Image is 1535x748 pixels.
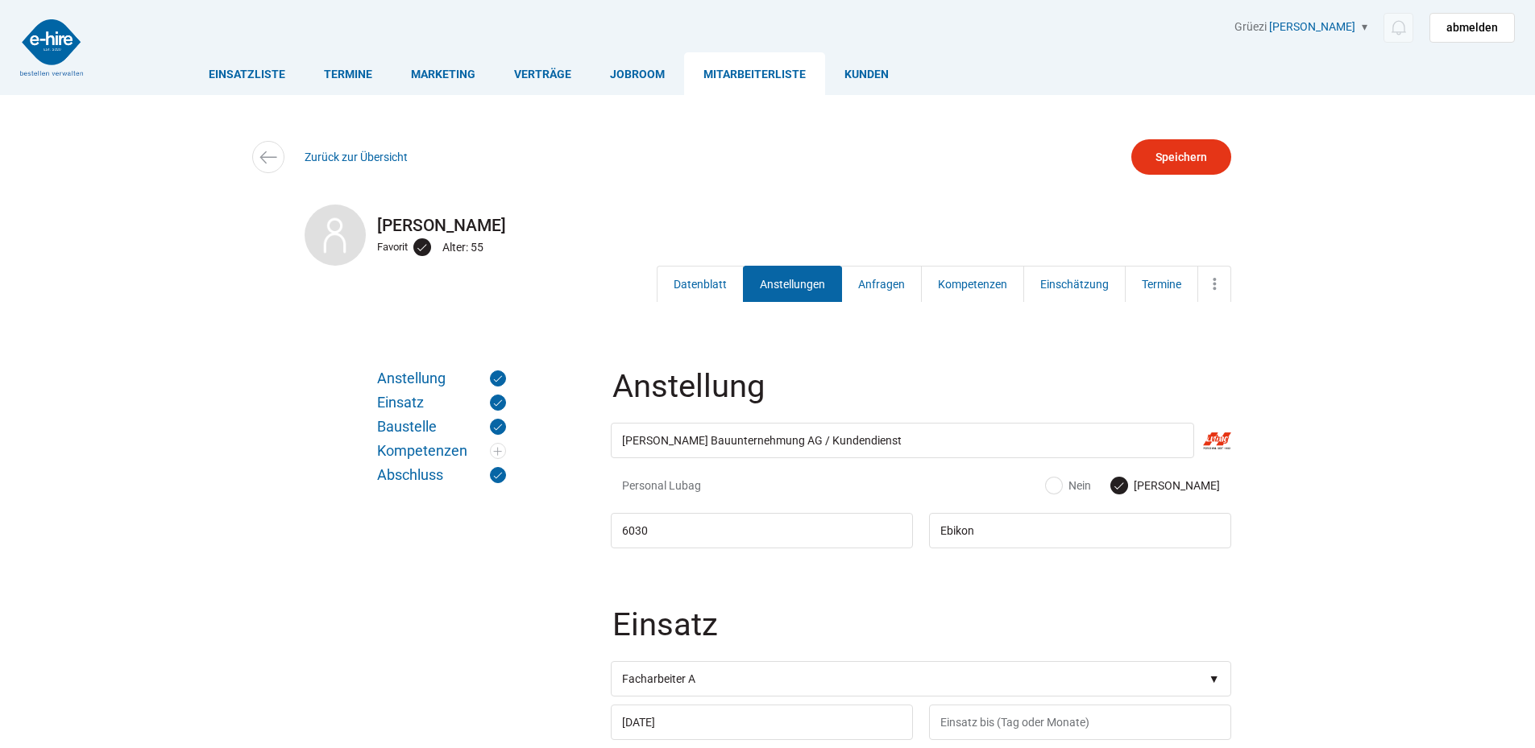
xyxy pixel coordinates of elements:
[1269,20,1355,33] a: [PERSON_NAME]
[591,52,684,95] a: Jobroom
[825,52,908,95] a: Kunden
[929,513,1231,548] input: Arbeitsort Ort
[392,52,495,95] a: Marketing
[189,52,305,95] a: Einsatzliste
[377,419,506,435] a: Baustelle
[20,19,83,76] img: logo2.png
[1388,18,1408,38] img: icon-notification.svg
[622,477,819,494] span: Personal Lubag
[377,395,506,411] a: Einsatz
[377,443,506,459] a: Kompetenzen
[743,266,842,302] a: Anstellungen
[611,370,1234,423] legend: Anstellung
[305,151,408,163] a: Zurück zur Übersicht
[684,52,825,95] a: Mitarbeiterliste
[305,216,1231,235] h2: [PERSON_NAME]
[1125,266,1198,302] a: Termine
[1046,477,1091,494] label: Nein
[1234,20,1515,43] div: Grüezi
[1429,13,1515,43] a: abmelden
[1131,139,1231,175] input: Speichern
[657,266,744,302] a: Datenblatt
[611,609,1234,661] legend: Einsatz
[611,705,913,740] input: Einsatz von (Tag oder Jahr)
[495,52,591,95] a: Verträge
[1023,266,1126,302] a: Einschätzung
[929,705,1231,740] input: Einsatz bis (Tag oder Monate)
[377,467,506,483] a: Abschluss
[256,146,280,169] img: icon-arrow-left.svg
[377,370,506,386] a: Anstellung
[921,266,1024,302] a: Kompetenzen
[442,237,487,258] div: Alter: 55
[841,266,922,302] a: Anfragen
[305,52,392,95] a: Termine
[611,513,913,548] input: Arbeitsort PLZ
[611,423,1194,458] input: Firma
[1111,477,1220,494] label: [PERSON_NAME]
